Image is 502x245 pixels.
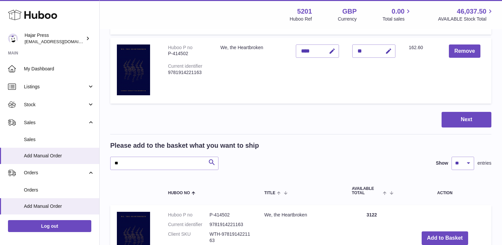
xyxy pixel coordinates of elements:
strong: GBP [342,7,357,16]
span: Title [264,191,275,195]
button: Remove [449,44,480,58]
dd: WTH-9781914221163 [209,231,251,244]
span: Sales [24,120,87,126]
label: Show [436,160,448,166]
div: Currency [338,16,357,22]
dd: 9781914221163 [209,221,251,228]
img: editorial@hajarpress.com [8,34,18,43]
button: Add to Basket [422,231,468,245]
span: Sales [24,136,94,143]
span: entries [477,160,491,166]
dt: Huboo P no [168,212,209,218]
span: 0.00 [392,7,405,16]
h2: Please add to the basket what you want to ship [110,141,259,150]
span: My Dashboard [24,66,94,72]
div: Huboo Ref [290,16,312,22]
span: 162.60 [409,45,423,50]
span: AVAILABLE Total [352,187,381,195]
span: [EMAIL_ADDRESS][DOMAIN_NAME] [25,39,98,44]
button: Next [442,112,491,127]
strong: 5201 [297,7,312,16]
span: Stock [24,102,87,108]
div: Hajar Press [25,32,84,45]
span: 46,037.50 [457,7,486,16]
div: Huboo P no [168,45,193,50]
div: Current identifier [168,63,203,69]
span: Add Manual Order [24,203,94,209]
div: 9781914221163 [168,69,207,76]
span: Orders [24,187,94,193]
a: 0.00 Total sales [382,7,412,22]
span: Add Manual Order [24,153,94,159]
dt: Client SKU [168,231,209,244]
span: AVAILABLE Stock Total [438,16,494,22]
div: P-414502 [168,50,207,57]
a: 46,037.50 AVAILABLE Stock Total [438,7,494,22]
img: We, the Heartbroken [117,44,150,96]
span: Orders [24,170,87,176]
dt: Current identifier [168,221,209,228]
dd: P-414502 [209,212,251,218]
span: Total sales [382,16,412,22]
a: Log out [8,220,91,232]
th: Action [398,180,491,202]
td: We, the Heartbroken [214,38,289,104]
span: Huboo no [168,191,190,195]
span: Listings [24,84,87,90]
